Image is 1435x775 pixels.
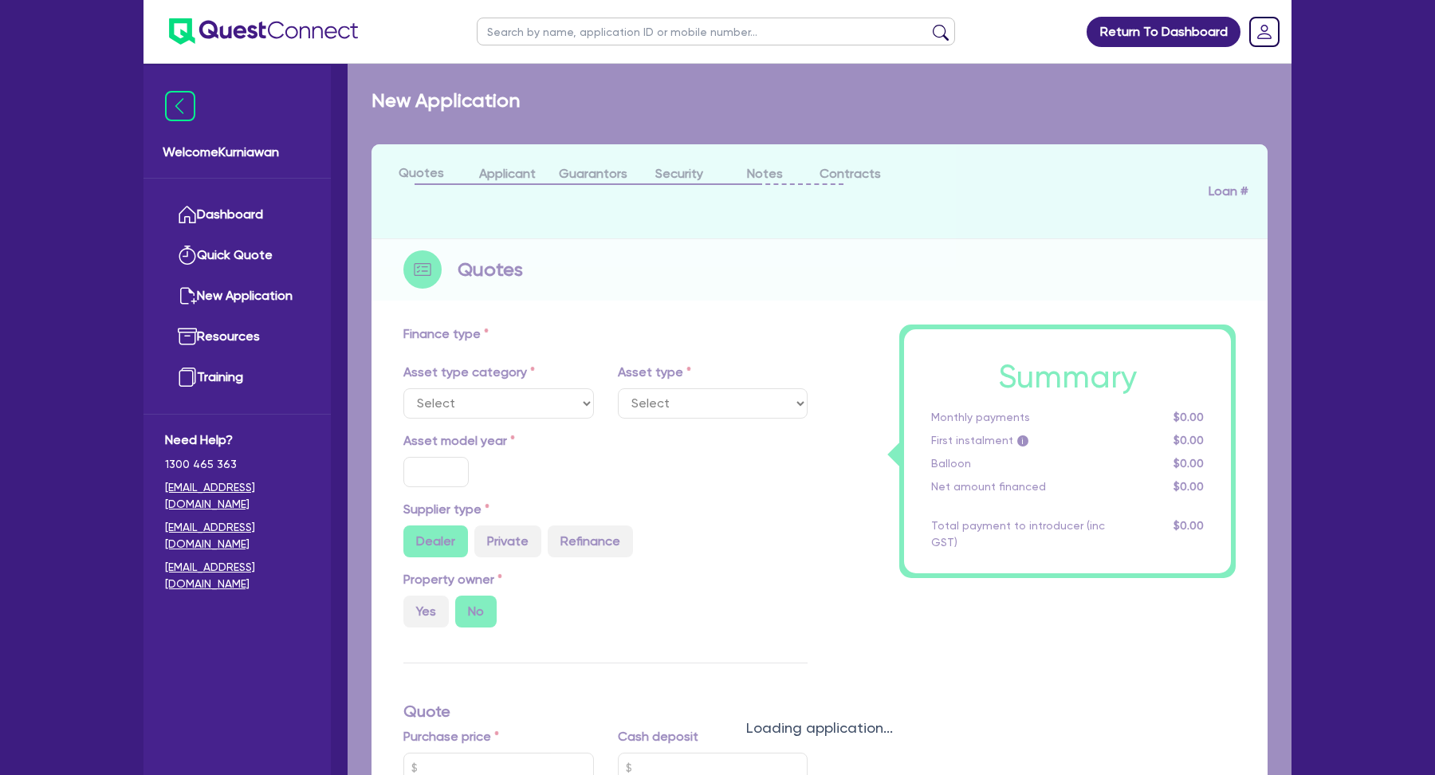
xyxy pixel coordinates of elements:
[165,519,309,553] a: [EMAIL_ADDRESS][DOMAIN_NAME]
[1087,17,1240,47] a: Return To Dashboard
[163,143,312,162] span: Welcome Kurniawan
[178,368,197,387] img: training
[165,479,309,513] a: [EMAIL_ADDRESS][DOMAIN_NAME]
[178,246,197,265] img: quick-quote
[165,456,309,473] span: 1300 465 363
[1244,11,1285,53] a: Dropdown toggle
[165,357,309,398] a: Training
[165,195,309,235] a: Dashboard
[178,327,197,346] img: resources
[165,317,309,357] a: Resources
[165,559,309,592] a: [EMAIL_ADDRESS][DOMAIN_NAME]
[477,18,955,45] input: Search by name, application ID or mobile number...
[169,18,358,45] img: quest-connect-logo-blue
[348,717,1291,738] div: Loading application...
[165,431,309,450] span: Need Help?
[165,91,195,121] img: icon-menu-close
[165,276,309,317] a: New Application
[165,235,309,276] a: Quick Quote
[178,286,197,305] img: new-application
